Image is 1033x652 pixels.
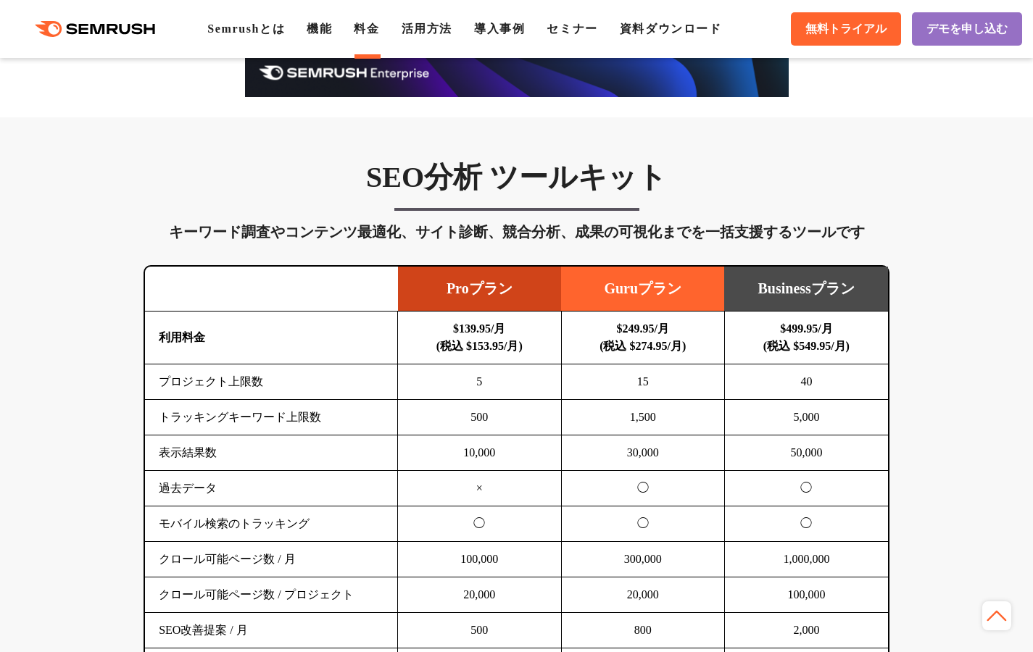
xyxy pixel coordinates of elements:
[207,22,285,35] a: Semrushとは
[724,364,887,400] td: 40
[561,267,724,312] td: Guruプラン
[436,322,523,352] b: $139.95/月 (税込 $153.95/月)
[724,400,887,435] td: 5,000
[805,22,887,37] span: 無料トライアル
[561,613,724,648] td: 800
[145,435,397,471] td: 表示結果数
[724,435,887,471] td: 50,000
[561,400,724,435] td: 1,500
[145,364,397,400] td: プロジェクト上限数
[145,400,397,435] td: トラッキングキーワード上限数
[144,220,889,243] div: キーワード調査やコンテンツ最適化、サイト診断、競合分析、成果の可視化までを一括支援するツールです
[402,22,452,35] a: 活用方法
[159,331,205,343] b: 利用料金
[307,22,332,35] a: 機能
[398,267,561,312] td: Proプラン
[724,506,887,542] td: ◯
[724,613,887,648] td: 2,000
[724,542,887,577] td: 1,000,000
[145,613,397,648] td: SEO改善提案 / 月
[398,364,561,400] td: 5
[561,577,724,613] td: 20,000
[145,542,397,577] td: クロール可能ページ数 / 月
[145,471,397,506] td: 過去データ
[561,506,724,542] td: ◯
[398,613,561,648] td: 500
[144,159,889,196] h3: SEO分析 ツールキット
[398,435,561,471] td: 10,000
[145,506,397,542] td: モバイル検索のトラッキング
[354,22,379,35] a: 料金
[763,322,850,352] b: $499.95/月 (税込 $549.95/月)
[600,322,686,352] b: $249.95/月 (税込 $274.95/月)
[724,577,887,613] td: 100,000
[912,12,1022,46] a: デモを申し込む
[724,267,887,312] td: Businessプラン
[145,577,397,613] td: クロール可能ページ数 / プロジェクト
[398,506,561,542] td: ◯
[474,22,525,35] a: 導入事例
[561,435,724,471] td: 30,000
[398,542,561,577] td: 100,000
[398,577,561,613] td: 20,000
[926,22,1008,37] span: デモを申し込む
[561,471,724,506] td: ◯
[561,542,724,577] td: 300,000
[791,12,901,46] a: 無料トライアル
[561,364,724,400] td: 15
[620,22,722,35] a: 資料ダウンロード
[398,400,561,435] td: 500
[724,471,887,506] td: ◯
[547,22,597,35] a: セミナー
[398,471,561,506] td: ×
